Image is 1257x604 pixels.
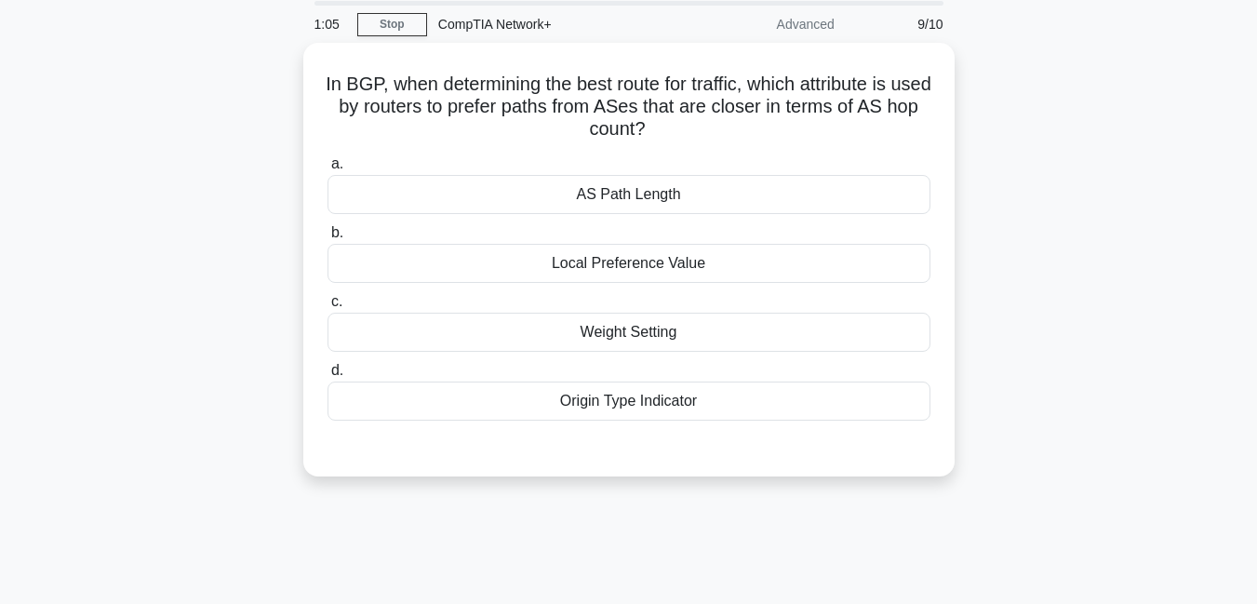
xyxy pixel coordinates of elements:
[331,155,343,171] span: a.
[331,224,343,240] span: b.
[331,293,342,309] span: c.
[846,6,955,43] div: 9/10
[683,6,846,43] div: Advanced
[328,382,930,421] div: Origin Type Indicator
[326,73,932,141] h5: In BGP, when determining the best route for traffic, which attribute is used by routers to prefer...
[303,6,357,43] div: 1:05
[328,313,930,352] div: Weight Setting
[427,6,683,43] div: CompTIA Network+
[357,13,427,36] a: Stop
[331,362,343,378] span: d.
[328,244,930,283] div: Local Preference Value
[328,175,930,214] div: AS Path Length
